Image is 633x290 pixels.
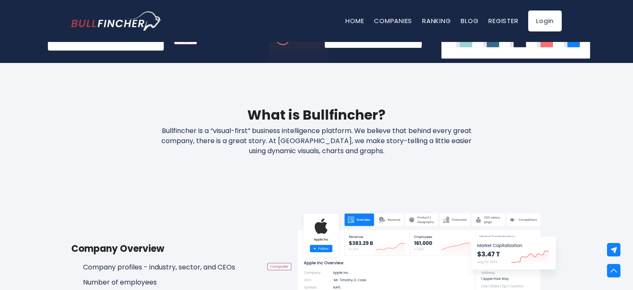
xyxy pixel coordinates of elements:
[71,242,251,256] h3: Company Overview
[488,16,518,25] a: Register
[71,11,162,31] img: Bullfincher logo
[71,278,251,287] li: Number of employees
[71,263,251,272] li: Company profiles - industry, sector, and CEOs
[345,16,364,25] a: Home
[71,11,161,31] a: Go to homepage
[374,16,412,25] a: Companies
[137,126,496,156] p: Bullfincher is a “visual-first” business intelligence platform. We believe that behind every grea...
[528,10,562,31] a: Login
[71,105,562,125] h2: What is Bullfincher?
[422,16,451,25] a: Ranking
[461,16,478,25] a: Blog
